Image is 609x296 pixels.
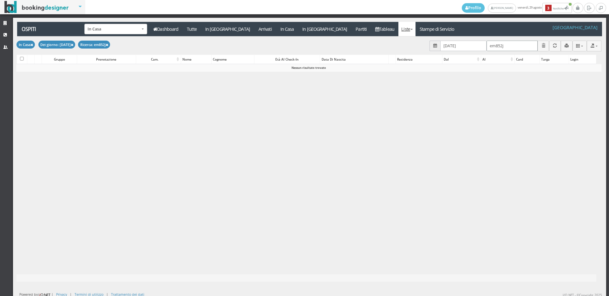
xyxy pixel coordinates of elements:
a: Liste [398,22,415,36]
div: Login [569,55,596,64]
a: Tableau [371,22,399,36]
b: 3 [545,5,552,11]
div: Card [515,55,540,64]
div: Residenza [396,55,442,64]
div: Nome [181,55,212,64]
a: In Casa [276,22,298,36]
button: Export [587,41,601,51]
a: In [GEOGRAPHIC_DATA] [201,22,254,36]
div: Al [481,55,515,64]
button: Aggiorna [549,41,561,51]
span: venerdì, 29 agosto [462,3,573,13]
input: Seleziona la data [440,41,486,51]
h4: [GEOGRAPHIC_DATA] [553,25,598,30]
a: Stampe di Servizio [416,22,459,36]
span: In Casa [88,27,144,31]
a: [PERSON_NAME] [488,3,516,13]
a: Profilo [462,3,485,13]
a: Tutte [183,22,201,36]
button: 3Notifiche [542,3,572,13]
div: Cam. [136,55,181,64]
div: Gruppo [42,55,77,64]
a: Partiti [351,22,371,36]
button: Del giorno: [DATE] [38,41,75,49]
a: Arrivati [254,22,276,36]
div: Dal [442,55,481,64]
button: In Casa [16,41,35,49]
div: Prenotazione [77,55,135,64]
div: Cognome [212,55,254,64]
div: Età al check-in [254,55,320,64]
button: Ricerca: em852j [78,41,110,49]
button: In Casa [84,24,147,34]
a: Dashboard [149,22,183,36]
a: Ospiti [17,22,83,36]
div: Data di nascita [320,55,388,64]
b: Nessun risultato trovato [291,66,326,70]
input: Cerca [487,41,538,51]
img: BookingDesigner.com [4,1,69,13]
a: In [GEOGRAPHIC_DATA] [298,22,351,36]
div: Targa [540,55,568,64]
